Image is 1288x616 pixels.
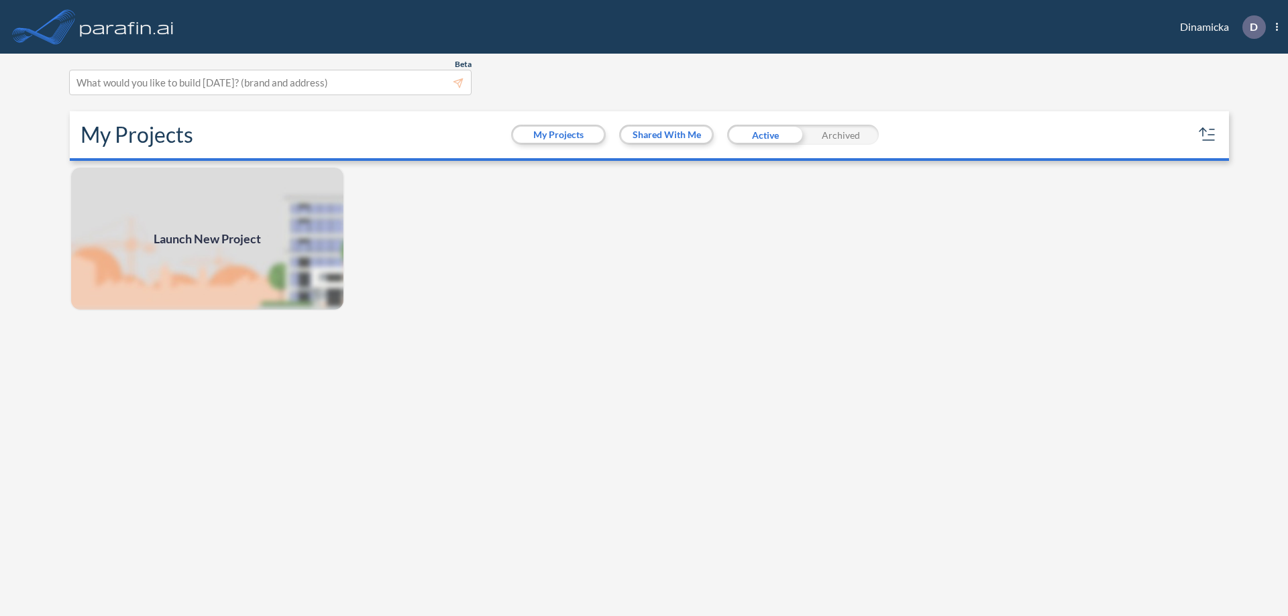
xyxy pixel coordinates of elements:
[803,125,879,145] div: Archived
[1250,21,1258,33] p: D
[80,122,193,147] h2: My Projects
[621,127,712,143] button: Shared With Me
[70,166,345,311] img: add
[1197,124,1218,145] button: sort
[154,230,261,248] span: Launch New Project
[513,127,604,143] button: My Projects
[70,166,345,311] a: Launch New Project
[77,13,176,40] img: logo
[727,125,803,145] div: Active
[455,59,472,70] span: Beta
[1160,15,1278,39] div: Dinamicka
